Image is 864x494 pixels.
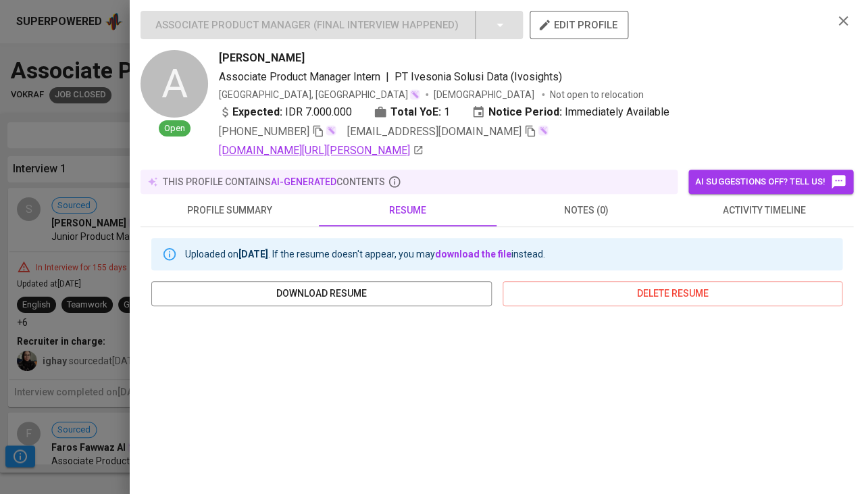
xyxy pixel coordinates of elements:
button: edit profile [530,11,628,39]
button: download resume [151,281,492,306]
img: magic_wand.svg [538,125,549,136]
b: Total YoE: [390,104,441,120]
span: download resume [162,285,481,302]
b: Expected: [232,104,282,120]
span: 1 [444,104,450,120]
span: activity timeline [683,202,845,219]
span: Associate Product Manager Intern [219,70,380,83]
a: [DOMAIN_NAME][URL][PERSON_NAME] [219,143,424,159]
b: [DATE] [238,249,268,260]
span: AI suggestions off? Tell us! [695,174,846,190]
span: delete resume [513,285,832,302]
div: IDR 7.000.000 [219,104,352,120]
a: download the file [435,249,511,260]
b: Notice Period: [488,104,562,120]
div: Uploaded on . If the resume doesn't appear, you may instead. [185,242,545,266]
img: magic_wand.svg [409,89,420,100]
div: A [141,50,208,118]
span: edit profile [540,16,617,34]
span: [PERSON_NAME] [219,50,305,66]
span: notes (0) [505,202,667,219]
button: delete resume [503,281,843,306]
a: edit profile [530,19,628,30]
span: [DEMOGRAPHIC_DATA] [434,88,536,101]
button: AI suggestions off? Tell us! [688,170,853,194]
img: magic_wand.svg [326,125,336,136]
div: [GEOGRAPHIC_DATA], [GEOGRAPHIC_DATA] [219,88,420,101]
p: Not open to relocation [550,88,644,101]
div: Immediately Available [472,104,669,120]
span: [EMAIL_ADDRESS][DOMAIN_NAME] [347,125,522,138]
span: | [386,69,389,85]
span: resume [327,202,489,219]
span: AI-generated [271,176,336,187]
span: PT Ivesonia Solusi Data (Ivosights) [395,70,562,83]
span: Open [159,122,190,135]
p: this profile contains contents [163,175,385,189]
span: [PHONE_NUMBER] [219,125,309,138]
span: profile summary [149,202,311,219]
